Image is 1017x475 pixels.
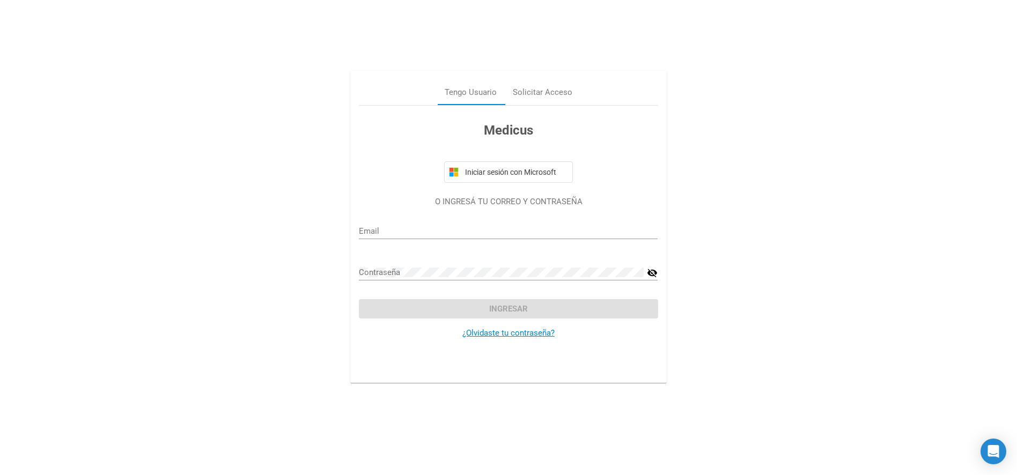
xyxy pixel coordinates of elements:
[513,86,572,99] div: Solicitar Acceso
[981,439,1006,464] div: Open Intercom Messenger
[647,266,658,279] mat-icon: visibility_off
[444,161,573,183] button: Iniciar sesión con Microsoft
[463,168,568,176] span: Iniciar sesión con Microsoft
[359,299,658,318] button: Ingresar
[359,196,658,208] p: O INGRESÁ TU CORREO Y CONTRASEÑA
[445,86,497,99] div: Tengo Usuario
[462,328,555,338] a: ¿Olvidaste tu contraseña?
[359,121,658,140] h3: Medicus
[489,304,528,314] span: Ingresar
